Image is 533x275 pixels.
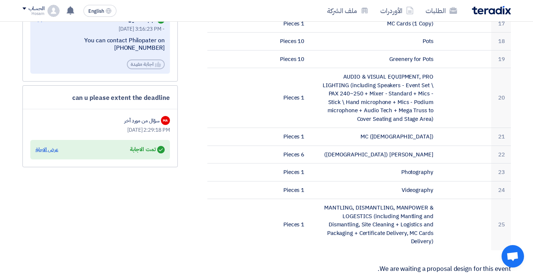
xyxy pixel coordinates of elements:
td: Videography [310,181,439,199]
td: MC Cards (1 Copy) [310,15,439,33]
td: 1 Pieces [259,181,310,199]
a: الطلبات [420,2,463,19]
td: Pots [310,33,439,51]
div: Hosam [22,12,45,16]
td: Greenery for Pots [310,50,439,68]
td: 23 [491,164,511,181]
td: 1 Pieces [259,199,310,250]
td: MANTLING, DISMANTLING, MANPOWER & LOGESTICS (including Mantling and Dismantling, Site Cleaning + ... [310,199,439,250]
div: سؤال من مورد آخر [124,117,159,125]
td: 20 [491,68,511,128]
td: 22 [491,146,511,164]
td: 19 [491,50,511,68]
td: 18 [491,33,511,51]
div: You can contact Philopater on [PHONE_NUMBER] [36,37,165,52]
td: [PERSON_NAME] ([DEMOGRAPHIC_DATA]) [310,146,439,164]
td: 1 Pieces [259,164,310,181]
div: [DATE] 3:16:23 PM - [36,25,165,33]
img: Teradix logo [472,6,511,15]
td: 1 Pieces [259,128,310,146]
td: 1 Pieces [259,15,310,33]
td: Photography [310,164,439,181]
img: profile_test.png [48,5,60,17]
td: AUDIO & VISUAL EQUIPMENT, PRO LIGHTING (including Speakers - Event Set \ PAX 240~250 + Mixer - St... [310,68,439,128]
div: اجابة مفيدة [127,59,165,69]
td: 10 Pieces [259,50,310,68]
div: MA [161,116,170,125]
a: ملف الشركة [321,2,374,19]
span: English [88,9,104,14]
td: 6 Pieces [259,146,310,164]
td: 24 [491,181,511,199]
td: 21 [491,128,511,146]
a: الأوردرات [374,2,420,19]
td: 25 [491,199,511,250]
div: تمت الاجابة [130,144,164,155]
td: 10 Pieces [259,33,310,51]
div: [DATE] 2:29:18 PM [30,126,170,134]
p: We are waiting a proposal design for this event. [207,265,511,273]
div: can u please extent the deadline [30,93,170,103]
td: MC ([DEMOGRAPHIC_DATA]) [310,128,439,146]
div: عرض الاجابة [36,146,58,153]
button: English [83,5,116,17]
div: الحساب [28,6,45,12]
td: 1 Pieces [259,68,310,128]
td: 17 [491,15,511,33]
a: Open chat [502,245,524,268]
